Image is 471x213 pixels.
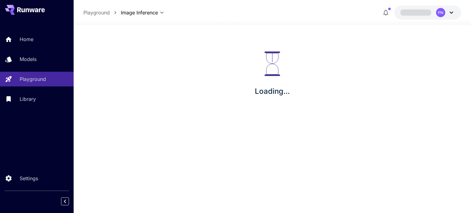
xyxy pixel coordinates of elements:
nav: breadcrumb [83,9,121,16]
p: Settings [20,175,38,182]
button: PN [394,6,461,20]
button: Collapse sidebar [61,197,69,205]
a: Playground [83,9,110,16]
p: Loading... [255,86,290,97]
p: Library [20,95,36,103]
p: Home [20,36,33,43]
div: PN [436,8,445,17]
p: Playground [20,75,46,83]
p: Models [20,55,36,63]
span: Image Inference [121,9,158,16]
div: Collapse sidebar [66,196,74,207]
